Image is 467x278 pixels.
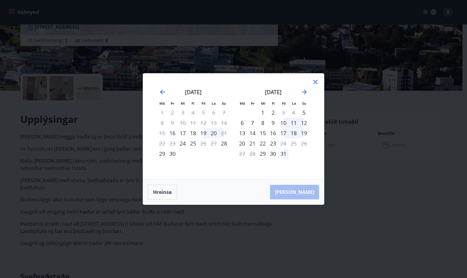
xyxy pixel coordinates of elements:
div: 18 [188,128,198,138]
td: Not available. mánudagur, 1. september 2025 [157,107,167,118]
div: 25 [188,138,198,149]
div: Aðeins útritun í boði [278,107,289,118]
td: Choose fimmtudagur, 18. september 2025 as your check-in date. It’s available. [188,128,198,138]
td: Not available. laugardagur, 4. október 2025 [289,107,299,118]
div: 21 [247,138,258,149]
div: Aðeins útritun í boði [219,128,229,138]
td: Choose þriðjudagur, 21. október 2025 as your check-in date. It’s available. [247,138,258,149]
div: 23 [268,138,278,149]
div: 20 [208,128,219,138]
td: Not available. sunnudagur, 26. október 2025 [299,138,309,149]
div: 29 [157,149,167,159]
small: Má [240,101,245,106]
td: Not available. þriðjudagur, 23. september 2025 [167,138,178,149]
td: Not available. fimmtudagur, 4. september 2025 [188,107,198,118]
div: 19 [198,128,208,138]
td: Not available. miðvikudagur, 10. september 2025 [178,118,188,128]
div: Move forward to switch to the next month. [301,88,308,96]
td: Choose laugardagur, 20. september 2025 as your check-in date. It’s available. [208,128,219,138]
td: Choose miðvikudagur, 1. október 2025 as your check-in date. It’s available. [258,107,268,118]
td: Not available. föstudagur, 26. september 2025 [198,138,208,149]
td: Choose föstudagur, 31. október 2025 as your check-in date. It’s available. [278,149,289,159]
td: Not available. föstudagur, 5. september 2025 [198,107,208,118]
td: Choose þriðjudagur, 16. september 2025 as your check-in date. It’s available. [167,128,178,138]
div: 10 [278,118,289,128]
td: Choose föstudagur, 10. október 2025 as your check-in date. It’s available. [278,118,289,128]
td: Choose fimmtudagur, 23. október 2025 as your check-in date. It’s available. [268,138,278,149]
small: Fö [282,101,286,106]
small: Þr [251,101,255,106]
td: Not available. föstudagur, 12. september 2025 [198,118,208,128]
td: Not available. sunnudagur, 14. september 2025 [219,118,229,128]
td: Not available. miðvikudagur, 3. september 2025 [178,107,188,118]
strong: [DATE] [185,88,202,96]
strong: [DATE] [265,88,282,96]
div: 7 [247,118,258,128]
td: Not available. laugardagur, 6. september 2025 [208,107,219,118]
td: Choose mánudagur, 29. september 2025 as your check-in date. It’s available. [157,149,167,159]
td: Choose mánudagur, 13. október 2025 as your check-in date. It’s available. [237,128,247,138]
td: Choose mánudagur, 6. október 2025 as your check-in date. It’s available. [237,118,247,128]
td: Choose fimmtudagur, 9. október 2025 as your check-in date. It’s available. [268,118,278,128]
small: La [212,101,216,106]
div: 16 [268,128,278,138]
button: Hreinsa [148,185,177,200]
td: Not available. sunnudagur, 21. september 2025 [219,128,229,138]
small: Fi [192,101,195,106]
div: 22 [258,138,268,149]
td: Not available. sunnudagur, 7. september 2025 [219,107,229,118]
small: Su [222,101,226,106]
td: Choose föstudagur, 19. september 2025 as your check-in date. It’s available. [198,128,208,138]
div: Aðeins útritun í boði [198,138,208,149]
div: 18 [289,128,299,138]
div: 17 [178,128,188,138]
div: Aðeins innritun í boði [219,138,229,149]
small: Fi [272,101,275,106]
small: La [292,101,296,106]
div: 15 [258,128,268,138]
small: Mi [181,101,185,106]
td: Not available. mánudagur, 8. september 2025 [157,118,167,128]
div: Aðeins innritun í boði [258,149,268,159]
div: Aðeins innritun í boði [178,138,188,149]
td: Choose laugardagur, 18. október 2025 as your check-in date. It’s available. [289,128,299,138]
td: Choose fimmtudagur, 30. október 2025 as your check-in date. It’s available. [268,149,278,159]
small: Mi [261,101,265,106]
td: Not available. þriðjudagur, 9. september 2025 [167,118,178,128]
td: Choose miðvikudagur, 22. október 2025 as your check-in date. It’s available. [258,138,268,149]
td: Choose miðvikudagur, 24. september 2025 as your check-in date. It’s available. [178,138,188,149]
td: Not available. laugardagur, 27. september 2025 [208,138,219,149]
div: 19 [299,128,309,138]
div: 12 [299,118,309,128]
td: Choose sunnudagur, 12. október 2025 as your check-in date. It’s available. [299,118,309,128]
td: Choose miðvikudagur, 17. september 2025 as your check-in date. It’s available. [178,128,188,138]
td: Choose þriðjudagur, 7. október 2025 as your check-in date. It’s available. [247,118,258,128]
td: Not available. þriðjudagur, 28. október 2025 [247,149,258,159]
td: Not available. laugardagur, 25. október 2025 [289,138,299,149]
td: Not available. mánudagur, 15. september 2025 [157,128,167,138]
div: 1 [258,107,268,118]
td: Not available. mánudagur, 27. október 2025 [237,149,247,159]
small: Su [302,101,306,106]
td: Not available. föstudagur, 24. október 2025 [278,138,289,149]
td: Choose miðvikudagur, 8. október 2025 as your check-in date. It’s available. [258,118,268,128]
div: 13 [237,128,247,138]
td: Choose föstudagur, 17. október 2025 as your check-in date. It’s available. [278,128,289,138]
td: Not available. fimmtudagur, 11. september 2025 [188,118,198,128]
div: Move backward to switch to the previous month. [159,88,166,96]
td: Not available. föstudagur, 3. október 2025 [278,107,289,118]
div: 14 [247,128,258,138]
td: Choose fimmtudagur, 2. október 2025 as your check-in date. It’s available. [268,107,278,118]
td: Choose þriðjudagur, 30. september 2025 as your check-in date. It’s available. [167,149,178,159]
small: Þr [171,101,174,106]
div: 30 [167,149,178,159]
div: 31 [278,149,289,159]
div: 17 [278,128,289,138]
div: 6 [237,118,247,128]
td: Choose sunnudagur, 5. október 2025 as your check-in date. It’s available. [299,107,309,118]
div: Aðeins innritun í boði [167,128,178,138]
td: Not available. mánudagur, 22. september 2025 [157,138,167,149]
td: Choose þriðjudagur, 14. október 2025 as your check-in date. It’s available. [247,128,258,138]
td: Choose mánudagur, 20. október 2025 as your check-in date. It’s available. [237,138,247,149]
td: Choose miðvikudagur, 29. október 2025 as your check-in date. It’s available. [258,149,268,159]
